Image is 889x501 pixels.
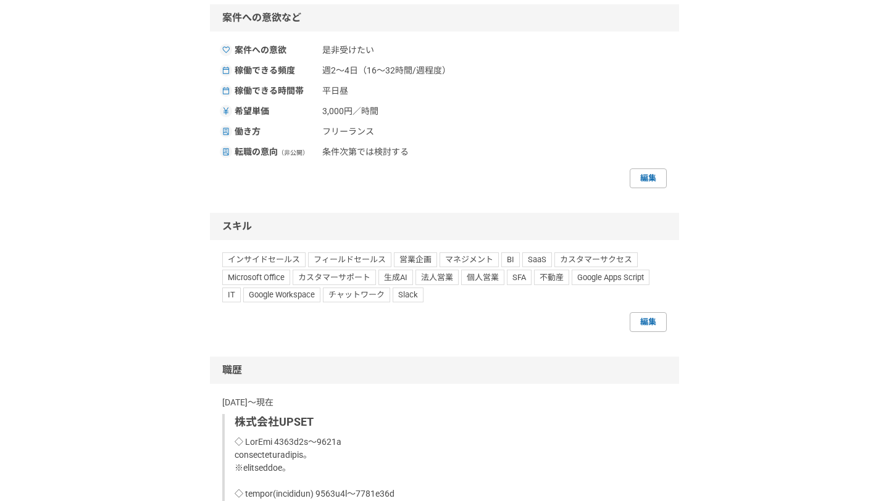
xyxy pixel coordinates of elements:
[210,357,679,384] div: 職歴
[222,67,230,74] img: ico_calendar-4541a85f.svg
[210,4,679,31] div: 案件への意欲など
[393,288,424,302] span: Slack
[461,270,504,284] span: 個人営業
[235,105,315,118] span: 希望単価
[630,312,667,332] a: 編集
[235,414,657,431] p: 株式会社UPSET
[415,270,459,284] span: 法人営業
[394,252,437,267] span: 営業企画
[501,252,520,267] span: BI
[572,270,649,284] span: Google Apps Script
[222,128,230,135] img: ico_document-aa10cc69.svg
[534,270,569,284] span: 不動産
[235,44,315,57] span: 案件への意欲
[235,125,315,138] span: 働き方
[222,270,290,284] span: Microsoft Office
[278,149,309,156] span: （非公開）
[222,288,241,302] span: IT
[440,252,499,267] span: マネジメント
[322,44,427,57] span: 是非受けたい
[293,270,376,284] span: カスタマーサポート
[378,270,413,284] span: 生成AI
[235,85,315,97] span: 稼働できる時間帯
[243,288,320,302] span: Google Workspace
[222,107,230,115] img: ico_currency_yen-76ea2c4c.svg
[322,125,427,138] span: フリーランス
[322,105,427,118] span: 3,000円／時間
[235,64,315,77] span: 稼働できる頻度
[322,146,427,159] span: 条件次第では検討する
[522,252,552,267] span: SaaS
[210,213,679,240] div: スキル
[322,85,427,97] span: 平日昼
[323,288,390,302] span: チャットワーク
[630,168,667,188] a: 編集
[222,46,230,54] img: ico_favorite-3e60e390.svg
[322,64,451,77] span: 週2〜4日（16〜32時間/週程度）
[235,146,315,159] span: 転職の意向
[222,396,667,409] p: [DATE]〜現在
[222,252,306,267] span: インサイドセールス
[554,252,638,267] span: カスタマーサクセス
[308,252,391,267] span: フィールドセールス
[222,148,230,155] img: ico_document-aa10cc69.svg
[507,270,532,284] span: SFA
[222,87,230,94] img: ico_calendar-4541a85f.svg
